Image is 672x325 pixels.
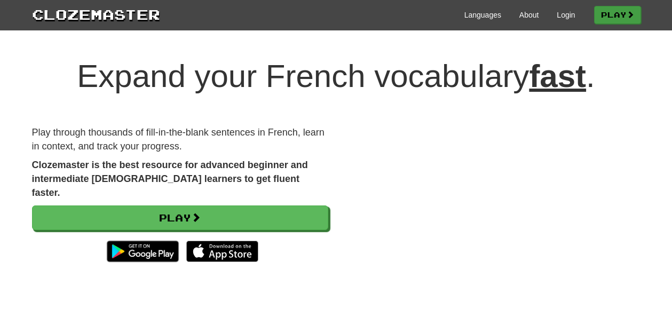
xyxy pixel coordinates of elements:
a: Login [557,10,575,20]
h1: Expand your French vocabulary . [32,59,641,94]
a: Languages [464,10,501,20]
strong: Clozemaster is the best resource for advanced beginner and intermediate [DEMOGRAPHIC_DATA] learne... [32,160,308,197]
a: Play [32,205,328,230]
img: Get it on Google Play [101,235,184,267]
a: About [519,10,539,20]
a: Play [594,6,641,24]
p: Play through thousands of fill-in-the-blank sentences in French, learn in context, and track your... [32,126,328,153]
img: Download_on_the_App_Store_Badge_US-UK_135x40-25178aeef6eb6b83b96f5f2d004eda3bffbb37122de64afbaef7... [186,241,258,262]
a: Clozemaster [32,4,160,24]
u: fast [529,58,586,94]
